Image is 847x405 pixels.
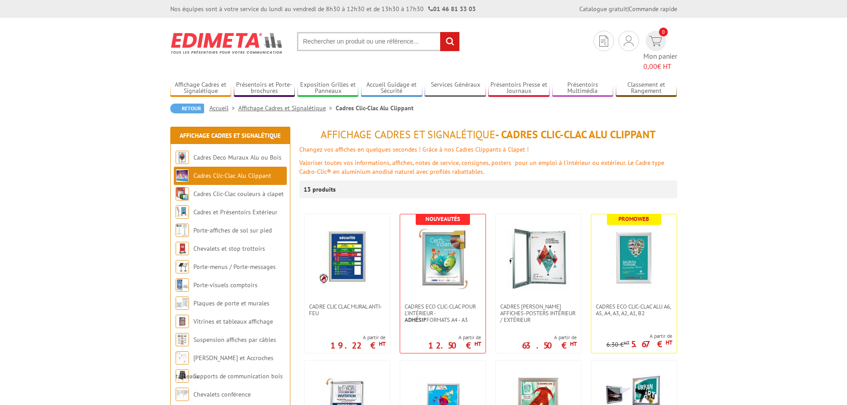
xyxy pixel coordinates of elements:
img: Edimeta [170,27,284,60]
img: Cadres vitrines affiches-posters intérieur / extérieur [507,228,570,290]
a: Présentoirs et Porte-brochures [234,81,295,96]
img: Porte-visuels comptoirs [176,278,189,292]
img: Plaques de porte et murales [176,297,189,310]
font: Valoriser toutes vos informations, affiches, notes de service, consignes, posters pour un emploi ... [299,159,664,176]
a: Vitrines et tableaux affichage [193,317,273,325]
span: Cadre CLIC CLAC Mural ANTI-FEU [309,303,385,317]
a: Accueil Guidage et Sécurité [361,81,422,96]
a: Catalogue gratuit [579,5,627,13]
li: Cadres Clic-Clac Alu Clippant [336,104,413,112]
a: Cadres Eco Clic-Clac pour l'intérieur -Adhésifformats A4 - A3 [400,303,486,323]
img: Cadres Eco Clic-Clac pour l'intérieur - <strong>Adhésif</strong> formats A4 - A3 [412,228,474,290]
div: | [579,4,677,13]
a: Chevalets conférence [193,390,251,398]
img: Suspension affiches par câbles [176,333,189,346]
a: Cadres Clic-Clac Alu Clippant [193,172,271,180]
sup: HT [379,340,385,348]
img: Chevalets et stop trottoirs [176,242,189,255]
p: 63.50 € [522,343,577,348]
a: Suspension affiches par câbles [193,336,276,344]
a: Cadres Eco Clic-Clac alu A6, A5, A4, A3, A2, A1, B2 [591,303,677,317]
p: 13 produits [304,180,337,198]
img: Chevalets conférence [176,388,189,401]
strong: 01 46 81 33 03 [428,5,476,13]
a: [PERSON_NAME] et Accroches tableaux [176,354,273,380]
strong: Adhésif [405,316,426,324]
img: Porte-menus / Porte-messages [176,260,189,273]
a: Chevalets et stop trottoirs [193,245,265,253]
img: devis rapide [624,36,634,46]
div: Nos équipes sont à votre service du lundi au vendredi de 8h30 à 12h30 et de 13h30 à 17h30 [170,4,476,13]
img: Cadre CLIC CLAC Mural ANTI-FEU [318,228,376,285]
p: 5.67 € [631,341,672,347]
span: A partir de [522,334,577,341]
input: rechercher [440,32,459,51]
font: Changez vos affiches en quelques secondes ! Grâce à nos Cadres Clippants à Clapet ! [299,145,529,153]
a: Présentoirs Presse et Journaux [488,81,550,96]
a: Retour [170,104,204,113]
a: Cadre CLIC CLAC Mural ANTI-FEU [305,303,390,317]
img: Porte-affiches de sol sur pied [176,224,189,237]
input: Rechercher un produit ou une référence... [297,32,460,51]
span: Cadres Eco Clic-Clac alu A6, A5, A4, A3, A2, A1, B2 [596,303,672,317]
span: Cadres Eco Clic-Clac pour l'intérieur - formats A4 - A3 [405,303,481,323]
span: 0 [659,28,668,36]
a: Classement et Rangement [616,81,677,96]
a: Cadres Clic-Clac couleurs à clapet [193,190,284,198]
a: Porte-affiches de sol sur pied [193,226,272,234]
a: Cadres [PERSON_NAME] affiches-posters intérieur / extérieur [496,303,581,323]
img: Cadres Clic-Clac Alu Clippant [176,169,189,182]
span: Affichage Cadres et Signalétique [321,128,495,141]
img: Vitrines et tableaux affichage [176,315,189,328]
h1: - Cadres Clic-Clac Alu Clippant [299,129,677,140]
a: Porte-visuels comptoirs [193,281,257,289]
a: Plaques de porte et murales [193,299,269,307]
p: 19.22 € [330,343,385,348]
img: Cadres Deco Muraux Alu ou Bois [176,151,189,164]
img: Cadres Eco Clic-Clac alu A6, A5, A4, A3, A2, A1, B2 [603,228,665,290]
sup: HT [570,340,577,348]
p: 12.50 € [428,343,481,348]
sup: HT [666,339,672,346]
a: Supports de communication bois [193,372,283,380]
a: Commande rapide [629,5,677,13]
a: Accueil [209,104,238,112]
img: Cadres et Présentoirs Extérieur [176,205,189,219]
b: Nouveautés [426,215,460,223]
span: Mon panier [643,51,677,72]
a: Affichage Cadres et Signalétique [170,81,232,96]
img: Cimaises et Accroches tableaux [176,351,189,365]
img: Cadres Clic-Clac couleurs à clapet [176,187,189,200]
span: Cadres [PERSON_NAME] affiches-posters intérieur / extérieur [500,303,577,323]
a: Présentoirs Multimédia [552,81,614,96]
a: Services Généraux [425,81,486,96]
img: devis rapide [649,36,662,46]
sup: HT [474,340,481,348]
a: Exposition Grilles et Panneaux [297,81,359,96]
a: Affichage Cadres et Signalétique [180,132,281,140]
a: Affichage Cadres et Signalétique [238,104,336,112]
a: devis rapide 0 Mon panier 0,00€ HT [643,31,677,72]
a: Porte-menus / Porte-messages [193,263,276,271]
span: A partir de [330,334,385,341]
span: A partir de [606,333,672,340]
img: devis rapide [599,36,608,47]
a: Cadres et Présentoirs Extérieur [193,208,277,216]
b: Promoweb [618,215,649,223]
sup: HT [624,340,630,346]
span: A partir de [428,334,481,341]
span: € HT [643,61,677,72]
span: 0,00 [643,62,657,71]
p: 6.30 € [606,341,630,348]
a: Cadres Deco Muraux Alu ou Bois [193,153,281,161]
